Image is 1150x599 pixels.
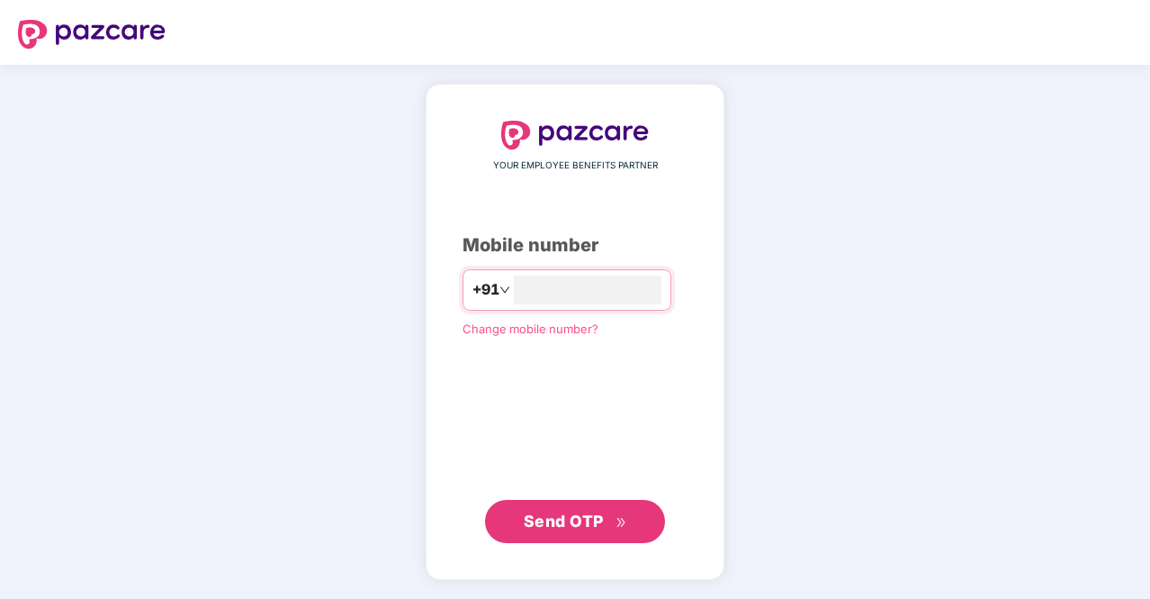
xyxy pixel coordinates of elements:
[615,517,627,529] span: double-right
[499,285,510,295] span: down
[463,322,598,336] a: Change mobile number?
[472,278,499,301] span: +91
[524,512,604,531] span: Send OTP
[463,231,687,259] div: Mobile number
[485,500,665,543] button: Send OTPdouble-right
[18,20,166,49] img: logo
[501,121,649,150] img: logo
[493,159,658,173] span: YOUR EMPLOYEE BENEFITS PARTNER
